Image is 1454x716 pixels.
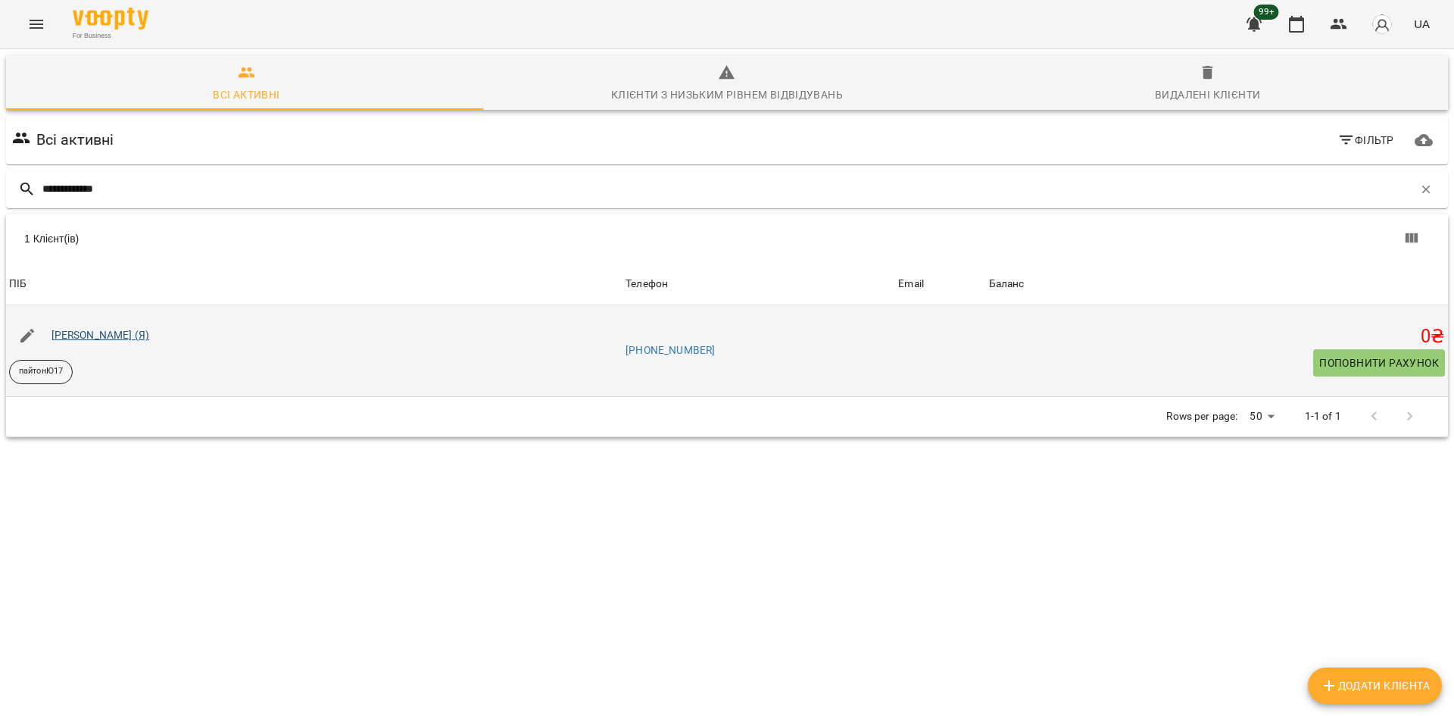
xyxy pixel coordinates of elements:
p: Rows per page: [1166,409,1237,424]
div: пайтонЮ17 [9,360,73,384]
div: ПІБ [9,275,27,293]
div: Всі активні [213,86,279,104]
span: For Business [73,31,148,41]
span: ПІБ [9,275,619,293]
div: Sort [898,275,924,293]
div: Видалені клієнти [1155,86,1260,104]
a: [PHONE_NUMBER] [626,344,715,356]
button: Поповнити рахунок [1313,349,1445,377]
p: пайтонЮ17 [19,365,63,378]
span: Email [898,275,982,293]
div: 1 Клієнт(ів) [24,231,736,246]
div: Sort [626,275,668,293]
div: Клієнти з низьким рівнем відвідувань [611,86,843,104]
div: Sort [989,275,1025,293]
div: Table Toolbar [6,214,1448,263]
button: Menu [18,6,55,42]
img: Voopty Logo [73,8,148,30]
div: Телефон [626,275,668,293]
h5: 0 ₴ [989,325,1445,349]
p: 1-1 of 1 [1305,409,1341,424]
a: [PERSON_NAME] (Я) [51,329,150,341]
div: 50 [1243,405,1280,427]
span: Телефон [626,275,892,293]
img: avatar_s.png [1371,14,1393,35]
div: Баланс [989,275,1025,293]
button: Фільтр [1331,127,1400,154]
span: 99+ [1254,5,1279,20]
div: Sort [9,275,27,293]
button: UA [1408,10,1436,38]
div: Email [898,275,924,293]
span: UA [1414,16,1430,32]
h6: Всі активні [36,128,114,152]
span: Баланс [989,275,1445,293]
span: Фільтр [1337,131,1394,149]
span: Поповнити рахунок [1319,354,1439,372]
button: Вигляд колонок [1393,220,1430,257]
